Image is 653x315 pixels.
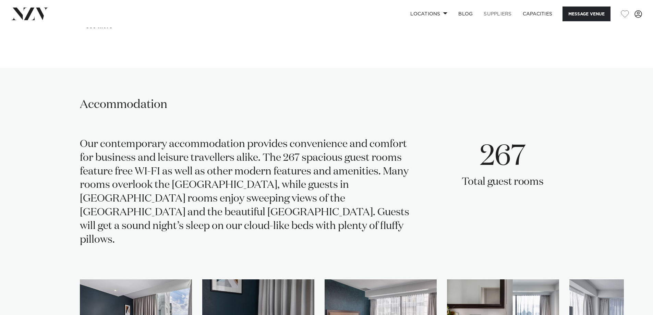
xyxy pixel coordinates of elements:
[453,7,478,21] a: BLOG
[563,7,610,21] button: Message Venue
[11,8,48,20] img: nzv-logo.png
[405,7,453,21] a: Locations
[517,7,558,21] a: Capacities
[462,175,544,189] p: Total guest rooms
[462,138,544,175] p: 267
[80,97,167,112] h2: Accommodation
[80,138,413,247] div: Our contemporary accommodation provides convenience and comfort for business and leisure travelle...
[478,7,517,21] a: SUPPLIERS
